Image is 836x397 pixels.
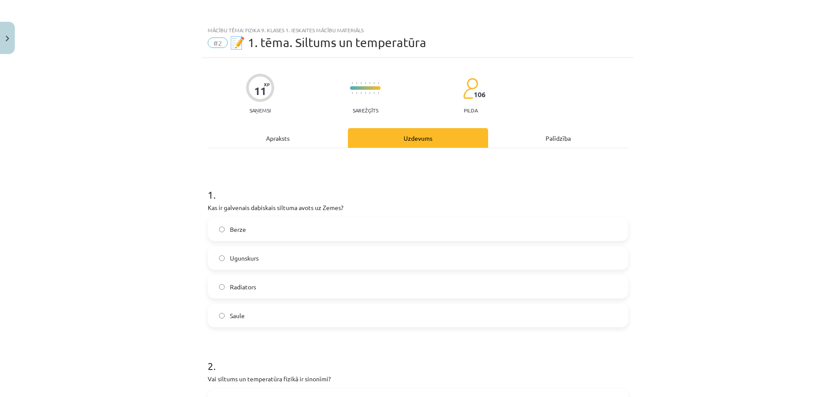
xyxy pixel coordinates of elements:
img: icon-short-line-57e1e144782c952c97e751825c79c345078a6d821885a25fce030b3d8c18986b.svg [352,92,353,94]
img: icon-short-line-57e1e144782c952c97e751825c79c345078a6d821885a25fce030b3d8c18986b.svg [378,82,379,84]
img: icon-short-line-57e1e144782c952c97e751825c79c345078a6d821885a25fce030b3d8c18986b.svg [369,92,370,94]
img: icon-short-line-57e1e144782c952c97e751825c79c345078a6d821885a25fce030b3d8c18986b.svg [374,92,374,94]
span: 106 [474,91,485,98]
p: Sarežģīts [353,107,378,113]
span: Saule [230,311,245,320]
div: Palīdzība [488,128,628,148]
img: icon-short-line-57e1e144782c952c97e751825c79c345078a6d821885a25fce030b3d8c18986b.svg [374,82,374,84]
span: Radiators [230,282,256,292]
img: icon-short-line-57e1e144782c952c97e751825c79c345078a6d821885a25fce030b3d8c18986b.svg [378,92,379,94]
div: 11 [254,85,266,97]
span: 📝 1. tēma. Siltums un temperatūra [230,35,426,50]
p: Kas ir galvenais dabiskais siltuma avots uz Zemes? [208,203,628,212]
img: icon-short-line-57e1e144782c952c97e751825c79c345078a6d821885a25fce030b3d8c18986b.svg [365,92,366,94]
span: XP [264,82,270,87]
div: Apraksts [208,128,348,148]
h1: 2 . [208,345,628,372]
img: students-c634bb4e5e11cddfef0936a35e636f08e4e9abd3cc4e673bd6f9a4125e45ecb1.svg [463,78,478,99]
img: icon-short-line-57e1e144782c952c97e751825c79c345078a6d821885a25fce030b3d8c18986b.svg [356,92,357,94]
p: pilda [464,107,478,113]
div: Mācību tēma: Fizika 9. klases 1. ieskaites mācību materiāls [208,27,628,33]
p: Saņemsi [246,107,274,113]
img: icon-short-line-57e1e144782c952c97e751825c79c345078a6d821885a25fce030b3d8c18986b.svg [356,82,357,84]
p: Vai siltums un temperatūra fizikā ir sinonīmi? [208,374,628,383]
span: Ugunskurs [230,254,259,263]
input: Radiators [219,284,225,290]
div: Uzdevums [348,128,488,148]
input: Saule [219,313,225,319]
span: Berze [230,225,246,234]
img: icon-close-lesson-0947bae3869378f0d4975bcd49f059093ad1ed9edebbc8119c70593378902aed.svg [6,36,9,41]
span: #2 [208,37,228,48]
img: icon-short-line-57e1e144782c952c97e751825c79c345078a6d821885a25fce030b3d8c18986b.svg [369,82,370,84]
input: Ugunskurs [219,255,225,261]
img: icon-short-line-57e1e144782c952c97e751825c79c345078a6d821885a25fce030b3d8c18986b.svg [352,82,353,84]
img: icon-short-line-57e1e144782c952c97e751825c79c345078a6d821885a25fce030b3d8c18986b.svg [365,82,366,84]
h1: 1 . [208,173,628,200]
input: Berze [219,227,225,232]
